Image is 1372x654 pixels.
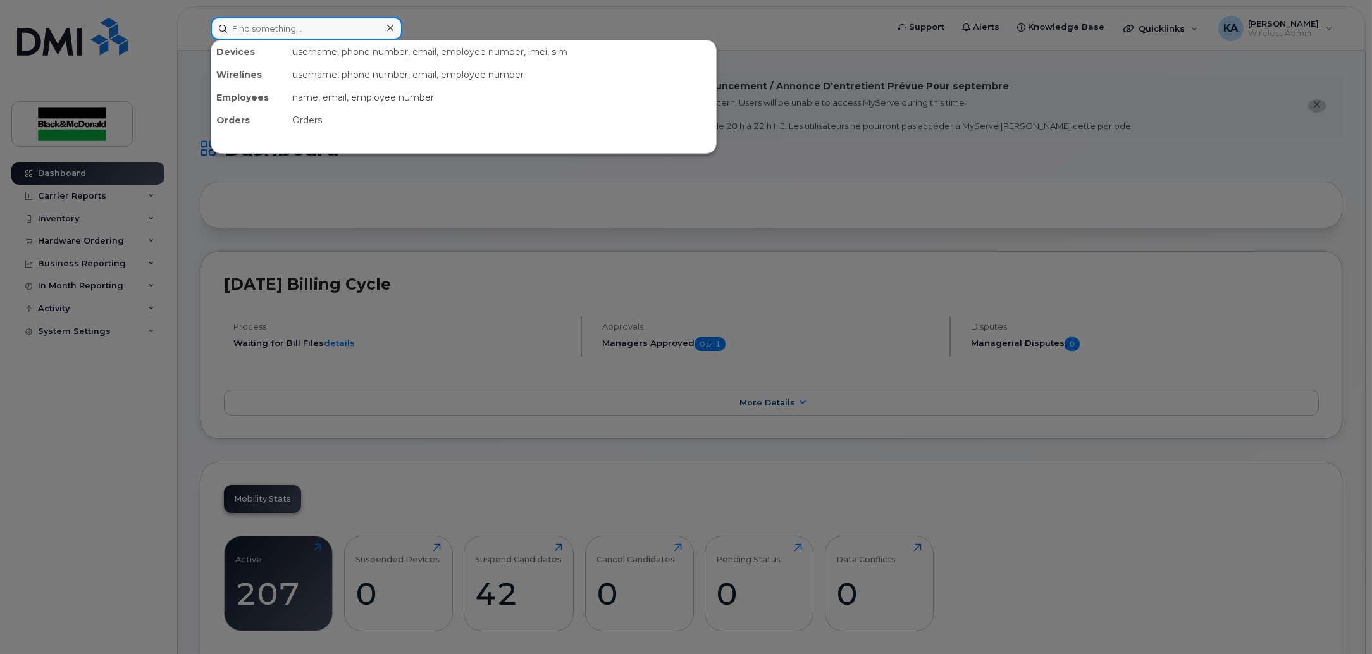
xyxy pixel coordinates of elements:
div: name, email, employee number [287,86,716,109]
div: username, phone number, email, employee number, imei, sim [287,40,716,63]
div: username, phone number, email, employee number [287,63,716,86]
div: Orders [211,109,287,132]
div: Employees [211,86,287,109]
div: Wirelines [211,63,287,86]
div: Orders [287,109,716,132]
div: Devices [211,40,287,63]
